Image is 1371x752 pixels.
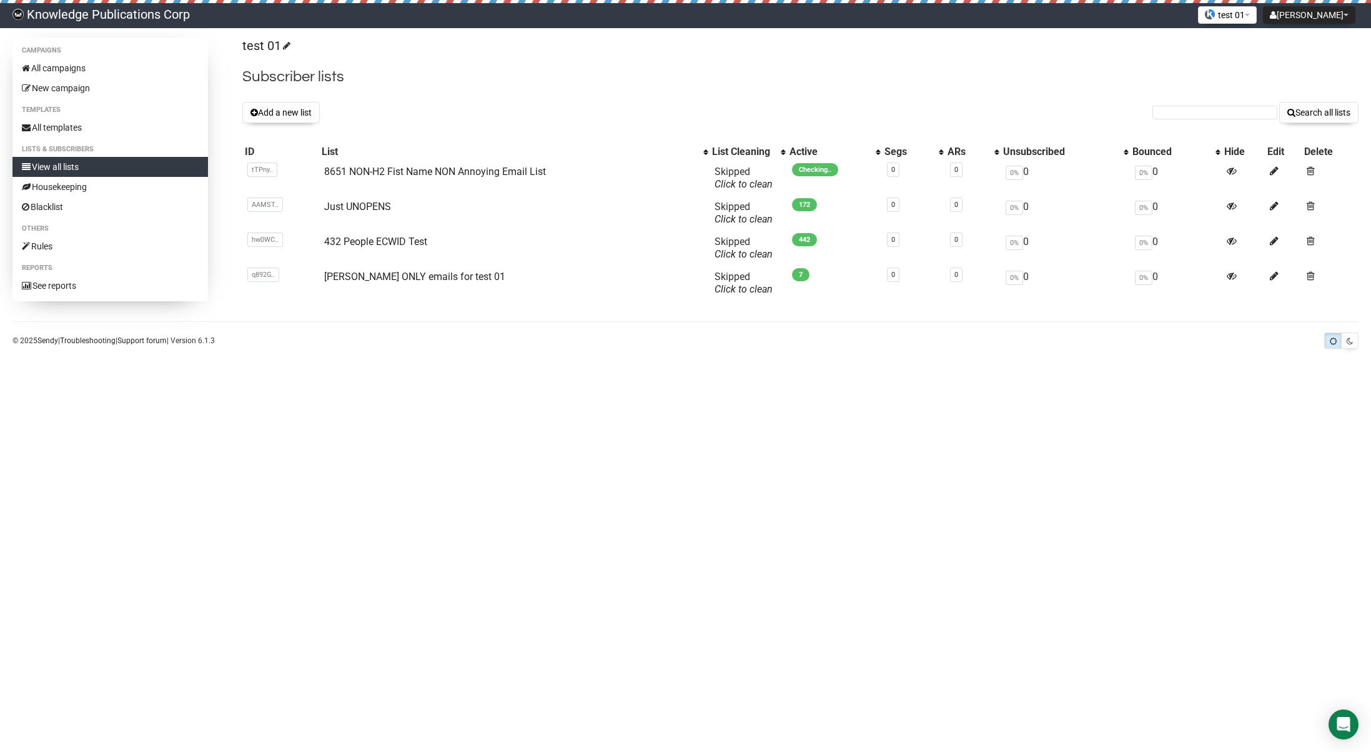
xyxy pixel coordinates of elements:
span: 0% [1135,166,1152,180]
td: 0 [1001,231,1130,266]
a: Click to clean [715,248,773,260]
li: Others [12,221,208,236]
a: Click to clean [715,213,773,225]
a: 0 [954,271,958,279]
div: Hide [1224,146,1262,158]
th: Bounced: No sort applied, activate to apply an ascending sort [1130,143,1222,161]
a: 0 [891,236,895,244]
th: ID: No sort applied, sorting is disabled [242,143,319,161]
th: Active: No sort applied, activate to apply an ascending sort [787,143,882,161]
span: Checking.. [792,163,838,176]
td: 0 [1130,231,1222,266]
button: [PERSON_NAME] [1263,6,1355,24]
span: 0% [1135,236,1152,250]
span: Skipped [715,236,773,260]
button: Search all lists [1279,102,1359,123]
a: 0 [891,201,895,209]
div: List Cleaning [712,146,775,158]
th: Segs: No sort applied, activate to apply an ascending sort [882,143,945,161]
li: Lists & subscribers [12,142,208,157]
a: 0 [954,236,958,244]
div: Segs [884,146,933,158]
a: [PERSON_NAME] ONLY emails for test 01 [324,271,505,283]
div: Bounced [1132,146,1209,158]
a: Click to clean [715,283,773,295]
span: Skipped [715,271,773,295]
a: Sendy [37,336,58,345]
span: q892G.. [247,268,279,282]
th: List Cleaning: No sort applied, activate to apply an ascending sort [710,143,787,161]
div: Edit [1267,146,1299,158]
a: All campaigns [12,58,208,78]
a: 0 [891,271,895,279]
span: 0% [1135,271,1152,285]
div: List [322,146,697,158]
div: Open Intercom Messenger [1329,709,1359,739]
th: ARs: No sort applied, activate to apply an ascending sort [945,143,1001,161]
span: 442 [792,233,817,246]
span: 0% [1006,271,1023,285]
span: hw0WC.. [247,233,283,247]
td: 0 [1001,196,1130,231]
a: Troubleshooting [60,336,116,345]
td: 0 [1130,196,1222,231]
img: favicons [1205,9,1215,19]
a: Rules [12,236,208,256]
a: 0 [891,166,895,174]
a: 0 [954,166,958,174]
th: Hide: No sort applied, sorting is disabled [1222,143,1265,161]
span: 0% [1006,201,1023,215]
span: tTPny.. [247,163,277,177]
img: e06275c2d6c603829a4edbfd4003330c [12,9,24,20]
a: 8651 NON-H2 Fist Name NON Annoying Email List [324,166,546,178]
td: 0 [1130,266,1222,301]
div: ID [245,146,317,158]
th: Edit: No sort applied, sorting is disabled [1265,143,1302,161]
th: Delete: No sort applied, sorting is disabled [1302,143,1359,161]
span: 7 [792,268,809,281]
span: Skipped [715,166,773,190]
span: Skipped [715,201,773,225]
td: 0 [1130,161,1222,196]
a: Just UNOPENS [324,201,391,213]
a: Housekeeping [12,177,208,197]
a: New campaign [12,78,208,98]
p: © 2025 | | | Version 6.1.3 [12,334,215,348]
div: Active [789,146,869,158]
div: Delete [1304,146,1356,158]
div: Unsubscribed [1003,146,1117,158]
a: test 01 [242,38,289,53]
span: 0% [1006,166,1023,180]
div: ARs [948,146,988,158]
th: List: No sort applied, activate to apply an ascending sort [319,143,710,161]
a: Click to clean [715,178,773,190]
a: 0 [954,201,958,209]
td: 0 [1001,161,1130,196]
li: Campaigns [12,43,208,58]
button: test 01 [1198,6,1257,24]
a: All templates [12,118,208,138]
span: AAMST.. [247,198,283,212]
h2: Subscriber lists [242,66,1359,88]
a: View all lists [12,157,208,177]
a: Support forum [117,336,167,345]
a: Blacklist [12,197,208,217]
span: 172 [792,198,817,211]
li: Templates [12,103,208,118]
th: Unsubscribed: No sort applied, activate to apply an ascending sort [1001,143,1130,161]
a: 432 People ECWID Test [324,236,427,248]
button: Add a new list [242,102,320,123]
span: 0% [1006,236,1023,250]
li: Reports [12,261,208,276]
span: 0% [1135,201,1152,215]
a: See reports [12,276,208,296]
td: 0 [1001,266,1130,301]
